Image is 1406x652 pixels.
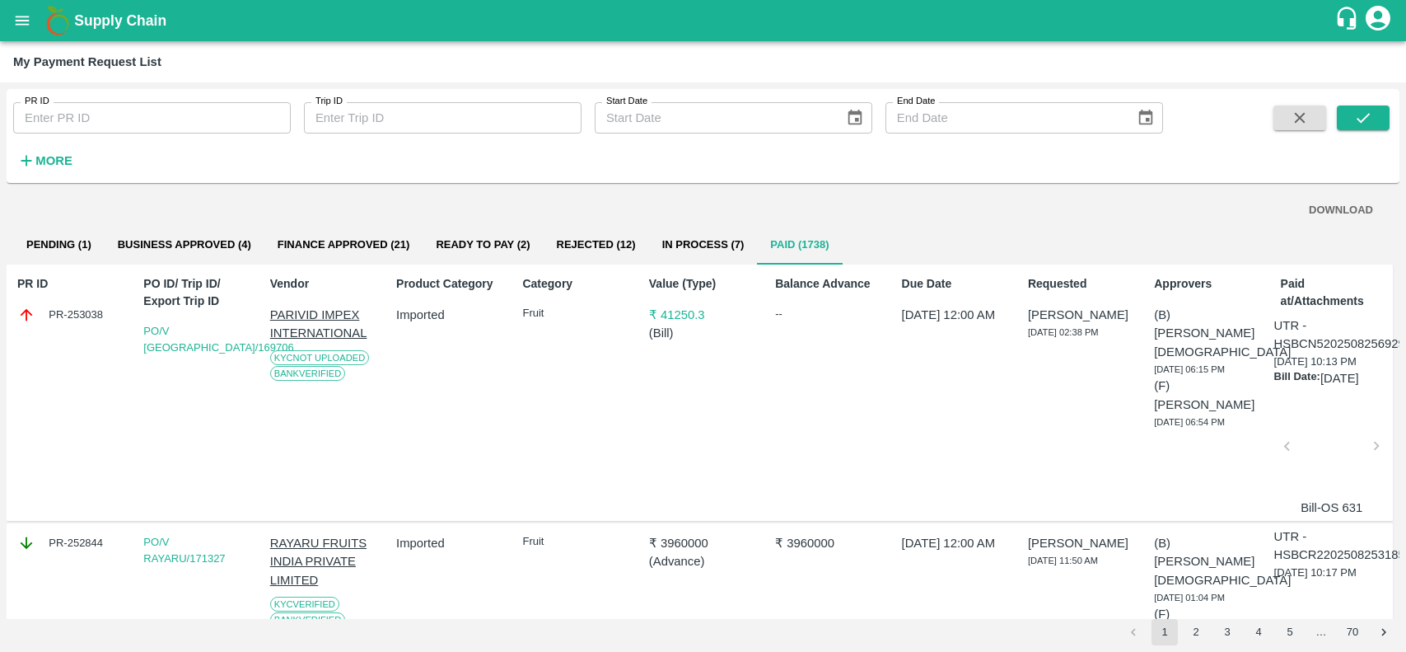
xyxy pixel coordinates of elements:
b: Supply Chain [74,12,166,29]
p: Due Date [902,275,1010,293]
p: PARIVID IMPEX INTERNATIONAL [270,306,378,343]
p: (B) [PERSON_NAME][DEMOGRAPHIC_DATA] [1154,534,1262,589]
p: Vendor [270,275,378,293]
p: [DATE] 12:00 AM [902,534,1010,552]
span: KYC Not Uploaded [270,350,369,365]
p: ( Advance ) [649,552,757,570]
button: page 1 [1151,619,1178,645]
p: ₹ 41250.3 [649,306,757,324]
p: Requested [1028,275,1136,293]
div: -- [775,306,883,322]
button: Finance Approved (21) [264,225,423,265]
span: KYC Verified [270,597,339,612]
p: Imported [396,306,504,324]
label: PR ID [25,95,49,108]
div: [DATE] 10:13 PM [1274,317,1389,517]
p: Fruit [522,306,630,321]
button: Paid (1738) [757,225,842,265]
span: Bank Verified [270,366,346,381]
button: More [13,147,77,175]
p: (F) [PERSON_NAME] [1154,605,1262,642]
p: PR ID [17,275,125,293]
button: Go to page 70 [1339,619,1366,645]
button: Pending (1) [13,225,105,265]
button: Rejected (12) [544,225,649,265]
input: Start Date [595,102,833,134]
strong: More [35,154,72,167]
p: Paid at/Attachments [1281,275,1389,310]
span: [DATE] 11:50 AM [1028,556,1098,565]
div: … [1308,625,1334,640]
div: customer-support [1334,6,1363,35]
span: [DATE] 01:04 PM [1154,593,1225,603]
p: ₹ 3960000 [649,534,757,552]
nav: pagination navigation [1118,619,1399,645]
p: Fruit [522,534,630,550]
input: Enter Trip ID [304,102,582,134]
p: Imported [396,534,504,552]
p: RAYARU FRUITS INDIA PRIVATE LIMITED [270,534,378,589]
input: Enter PR ID [13,102,291,134]
div: My Payment Request List [13,51,161,73]
img: logo [41,4,74,37]
p: [PERSON_NAME] [1028,534,1136,552]
label: Start Date [606,95,647,108]
span: Bank Verified [270,612,346,627]
p: Approvers [1154,275,1262,293]
span: [DATE] 06:54 PM [1154,417,1225,427]
a: PO/V RAYARU/171327 [143,536,225,565]
div: account of current user [1363,3,1393,38]
p: Balance Advance [775,275,883,293]
label: End Date [897,95,935,108]
p: Bill Date: [1274,369,1320,387]
p: (B) [PERSON_NAME][DEMOGRAPHIC_DATA] [1154,306,1262,361]
input: End Date [885,102,1123,134]
button: Business Approved (4) [105,225,264,265]
p: Bill-OS 631 [1294,499,1370,517]
p: PO ID/ Trip ID/ Export Trip ID [143,275,251,310]
p: [DATE] 12:00 AM [902,306,1010,324]
button: Go to page 2 [1183,619,1209,645]
p: ( Bill ) [649,324,757,342]
p: ₹ 3960000 [775,534,883,552]
button: Choose date [1130,102,1161,134]
p: [PERSON_NAME] [1028,306,1136,324]
p: [DATE] [1320,369,1359,387]
p: (F) [PERSON_NAME] [1154,377,1262,414]
button: In Process (7) [649,225,758,265]
button: Go to page 4 [1245,619,1272,645]
p: Category [522,275,630,293]
button: DOWNLOAD [1302,196,1380,225]
span: [DATE] 02:38 PM [1028,327,1099,337]
button: Go to next page [1371,619,1397,645]
a: Supply Chain [74,9,1334,32]
button: Go to page 5 [1277,619,1303,645]
button: open drawer [3,2,41,40]
span: [DATE] 06:15 PM [1154,364,1225,374]
button: Go to page 3 [1214,619,1240,645]
p: Value (Type) [649,275,757,293]
button: Choose date [839,102,871,134]
div: PR-253038 [17,306,125,324]
button: Ready To Pay (2) [423,225,543,265]
p: Product Category [396,275,504,293]
div: PR-252844 [17,534,125,552]
a: PO/V [GEOGRAPHIC_DATA]/169706 [143,325,293,354]
label: Trip ID [315,95,343,108]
